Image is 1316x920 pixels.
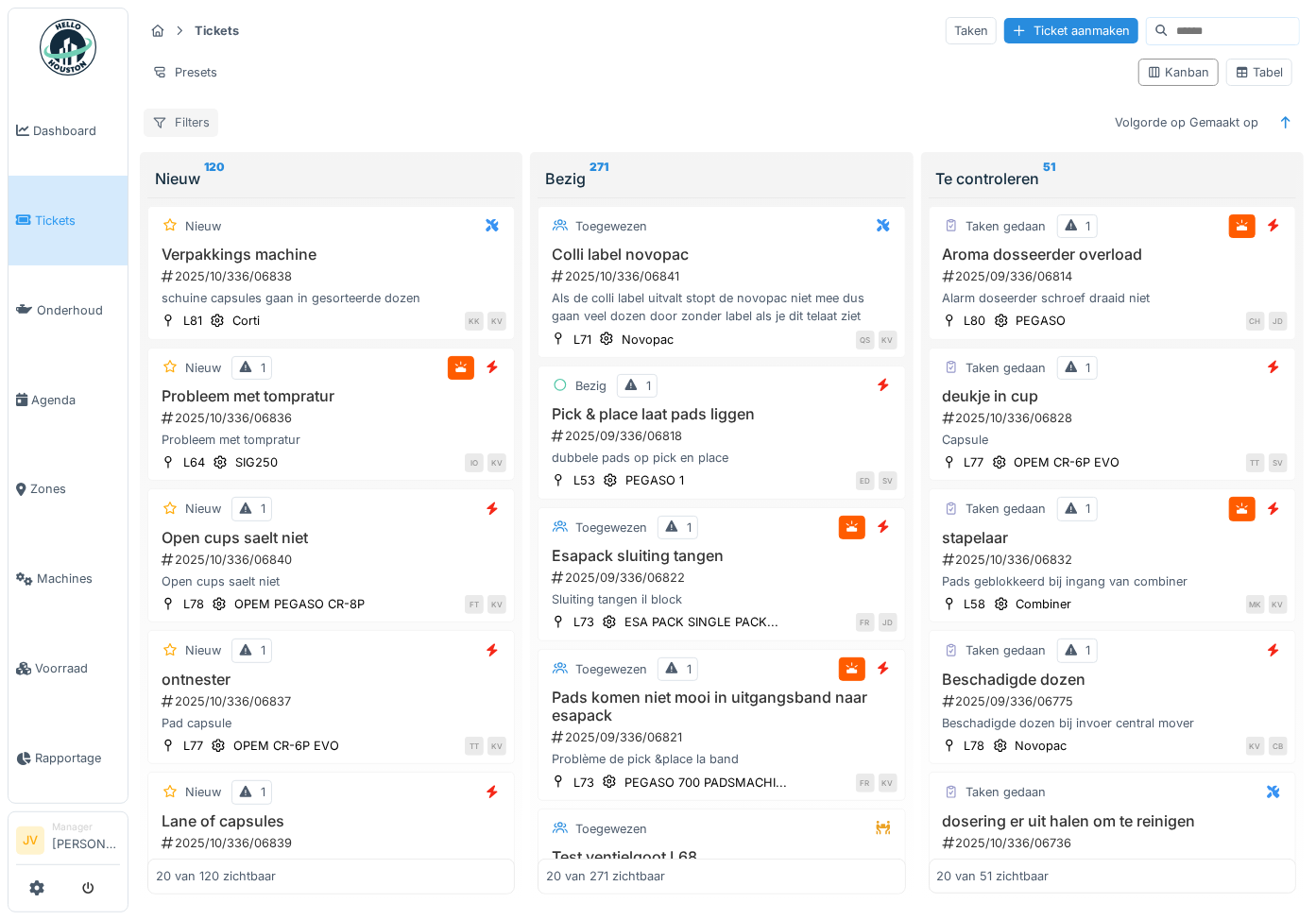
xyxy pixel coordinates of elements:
[624,613,778,631] div: ESA PACK SINGLE PACK...
[937,431,1288,449] div: Capsule
[187,22,247,40] strong: Tickets
[546,449,897,467] div: dubbele pads op pick en place
[9,86,128,176] a: Dashboard
[52,820,120,834] div: Manager
[550,267,897,285] div: 2025/10/336/06841
[155,167,507,190] div: Nieuw
[575,377,607,395] div: Bezig
[550,569,897,587] div: 2025/09/336/06822
[550,728,897,746] div: 2025/09/336/06821
[937,671,1288,689] h3: Beschadigde dozen
[160,834,506,852] div: 2025/10/336/06839
[487,453,506,472] div: KV
[879,774,897,792] div: KV
[879,471,897,490] div: SV
[52,820,120,860] li: [PERSON_NAME]
[156,246,506,264] h3: Verpakkings machine
[1004,18,1138,43] div: Ticket aanmaken
[261,783,265,801] div: 1
[965,595,986,613] div: L58
[183,312,202,330] div: L81
[37,301,120,319] span: Onderhoud
[1086,359,1091,377] div: 1
[465,737,484,756] div: TT
[573,774,594,792] div: L73
[941,551,1288,569] div: 2025/10/336/06832
[879,331,897,349] div: KV
[1017,595,1072,613] div: Combiner
[16,820,120,865] a: JV Manager[PERSON_NAME]
[33,122,120,140] span: Dashboard
[156,812,506,830] h3: Lane of capsules
[545,167,897,190] div: Bezig
[546,848,897,866] h3: Test ventielgoot L68
[937,246,1288,264] h3: Aroma dosseerder overload
[156,431,506,449] div: Probleem met tompratur
[646,377,651,395] div: 1
[1246,312,1265,331] div: CH
[546,289,897,325] div: Als de colli label uitvalt stopt de novopac niet mee dus gaan veel dozen door zonder label als je...
[1246,737,1265,756] div: KV
[9,355,128,445] a: Agenda
[9,445,128,535] a: Zones
[144,109,218,136] div: Filters
[573,331,591,349] div: L71
[687,519,692,537] div: 1
[966,217,1047,235] div: Taken gedaan
[156,671,506,689] h3: ontnester
[160,692,506,710] div: 2025/10/336/06837
[936,167,1289,190] div: Te controleren
[156,529,506,547] h3: Open cups saelt niet
[550,427,897,445] div: 2025/09/336/06818
[965,453,984,471] div: L77
[1107,109,1268,136] div: Volgorde op Gemaakt op
[185,217,221,235] div: Nieuw
[156,387,506,405] h3: Probleem met tompratur
[35,659,120,677] span: Voorraad
[1086,217,1091,235] div: 1
[261,641,265,659] div: 1
[546,590,897,608] div: Sluiting tangen il block
[185,641,221,659] div: Nieuw
[965,737,985,755] div: L78
[30,480,120,498] span: Zones
[573,471,595,489] div: L53
[1246,595,1265,614] div: MK
[856,613,875,632] div: FR
[575,820,647,838] div: Toegewezen
[156,289,506,307] div: schuine capsules gaan in gesorteerde dozen
[233,737,339,755] div: OPEM CR-6P EVO
[261,359,265,377] div: 1
[624,774,787,792] div: PEGASO 700 PADSMACHI...
[1147,63,1210,81] div: Kanban
[156,867,276,885] div: 20 van 120 zichtbaar
[16,826,44,855] li: JV
[9,713,128,803] a: Rapportage
[1016,737,1068,755] div: Novopac
[183,453,205,471] div: L64
[9,265,128,355] a: Onderhoud
[937,572,1288,590] div: Pads geblokkeerd bij ingang van combiner
[937,387,1288,405] h3: deukje in cup
[856,774,875,792] div: FR
[156,714,506,732] div: Pad capsule
[235,453,278,471] div: SIG250
[1269,312,1288,331] div: JD
[687,660,692,678] div: 1
[1269,595,1288,614] div: KV
[156,856,506,892] div: Problem with capsules feeder on the whole line. Like on the photo
[465,312,484,331] div: KK
[487,312,506,331] div: KV
[9,623,128,713] a: Voorraad
[232,312,260,330] div: Corti
[546,750,897,768] div: Problème de pick &place la band
[487,737,506,756] div: KV
[40,19,96,76] img: Badge_color-CXgf-gQk.svg
[937,714,1288,732] div: Beschadigde dozen bij invoer central mover
[546,405,897,423] h3: Pick & place laat pads liggen
[160,409,506,427] div: 2025/10/336/06836
[160,551,506,569] div: 2025/10/336/06840
[156,572,506,590] div: Open cups saelt niet
[37,570,120,588] span: Machines
[966,641,1047,659] div: Taken gedaan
